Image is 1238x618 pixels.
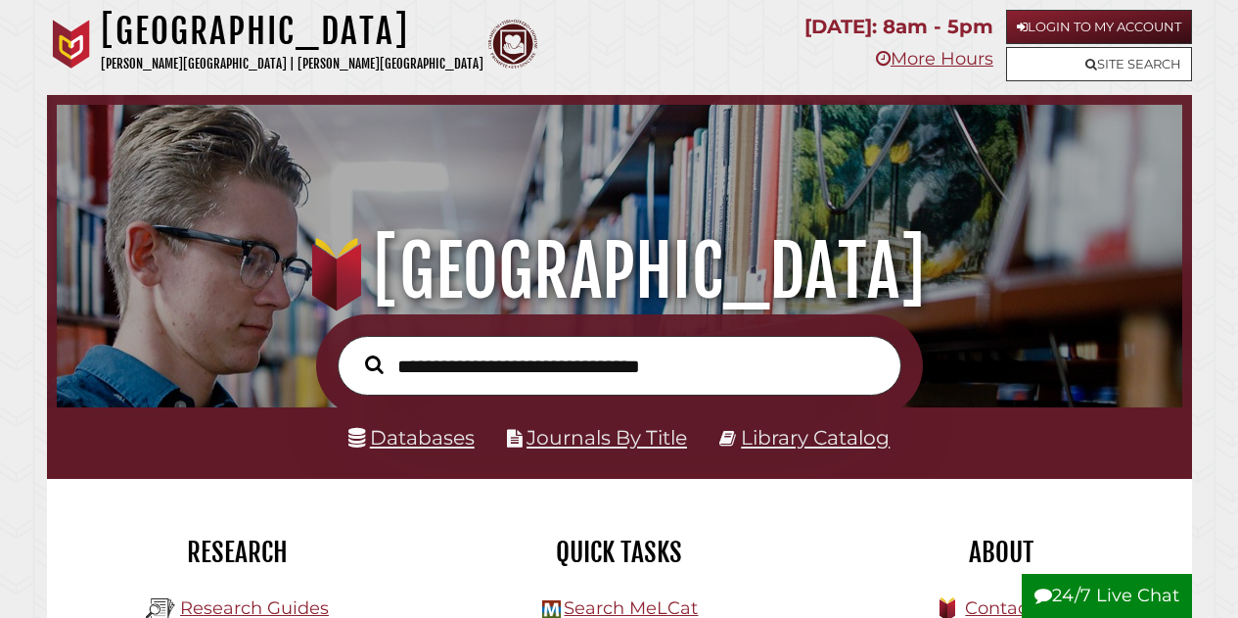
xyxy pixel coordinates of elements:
a: Library Catalog [741,425,890,450]
a: Journals By Title [527,425,687,450]
a: Site Search [1006,47,1192,81]
button: Search [355,351,393,379]
a: Databases [348,425,475,450]
i: Search [365,355,384,374]
h1: [GEOGRAPHIC_DATA] [74,228,1163,314]
p: [PERSON_NAME][GEOGRAPHIC_DATA] | [PERSON_NAME][GEOGRAPHIC_DATA] [101,53,483,75]
h2: About [825,536,1177,569]
h1: [GEOGRAPHIC_DATA] [101,10,483,53]
a: Login to My Account [1006,10,1192,44]
img: Calvin University [47,20,96,69]
a: More Hours [876,48,993,70]
h2: Quick Tasks [443,536,796,569]
img: Calvin Theological Seminary [488,20,537,69]
h2: Research [62,536,414,569]
p: [DATE]: 8am - 5pm [804,10,993,44]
